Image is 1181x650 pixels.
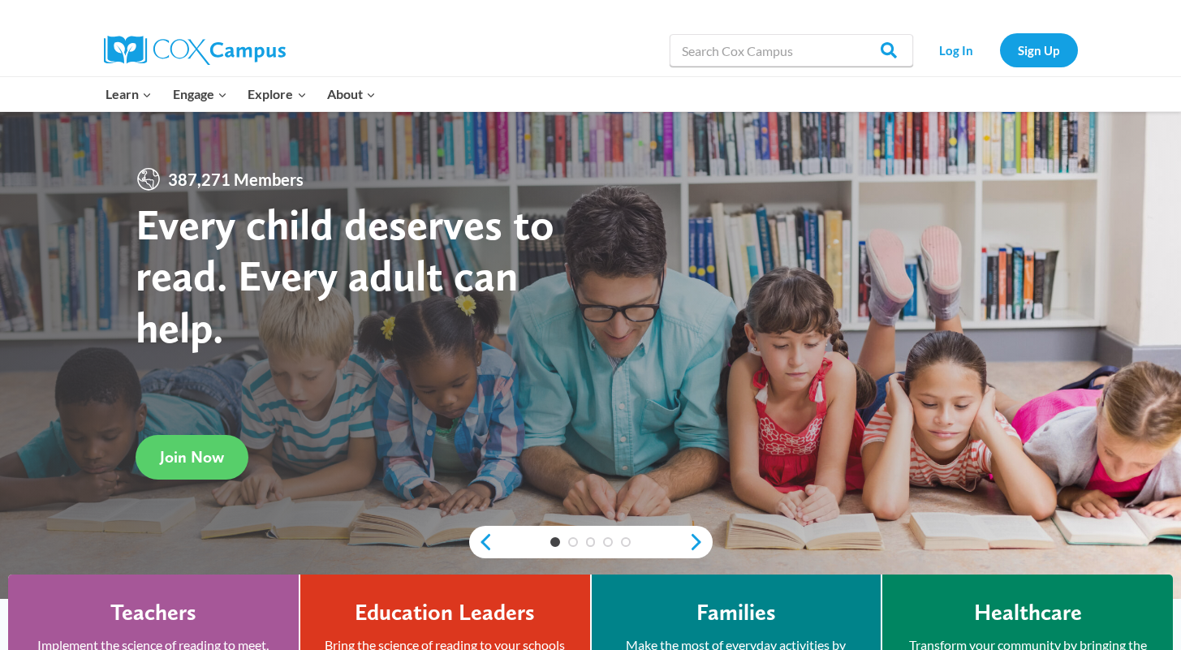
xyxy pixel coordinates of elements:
a: 1 [550,537,560,547]
input: Search Cox Campus [670,34,913,67]
h4: Healthcare [974,599,1082,626]
a: 5 [621,537,631,547]
h4: Education Leaders [355,599,535,626]
a: previous [469,532,494,552]
div: content slider buttons [469,526,713,558]
strong: Every child deserves to read. Every adult can help. [136,198,554,353]
span: Join Now [160,447,224,467]
h4: Teachers [110,599,196,626]
a: 2 [568,537,578,547]
a: Log In [921,33,992,67]
a: 3 [586,537,596,547]
nav: Secondary Navigation [921,33,1078,67]
nav: Primary Navigation [96,77,386,111]
span: Engage [173,84,227,105]
h4: Families [696,599,776,626]
span: Learn [106,84,152,105]
span: Explore [248,84,306,105]
a: 4 [603,537,613,547]
a: next [688,532,713,552]
span: 387,271 Members [162,166,310,192]
a: Join Now [136,435,248,480]
a: Sign Up [1000,33,1078,67]
img: Cox Campus [104,36,286,65]
span: About [327,84,376,105]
